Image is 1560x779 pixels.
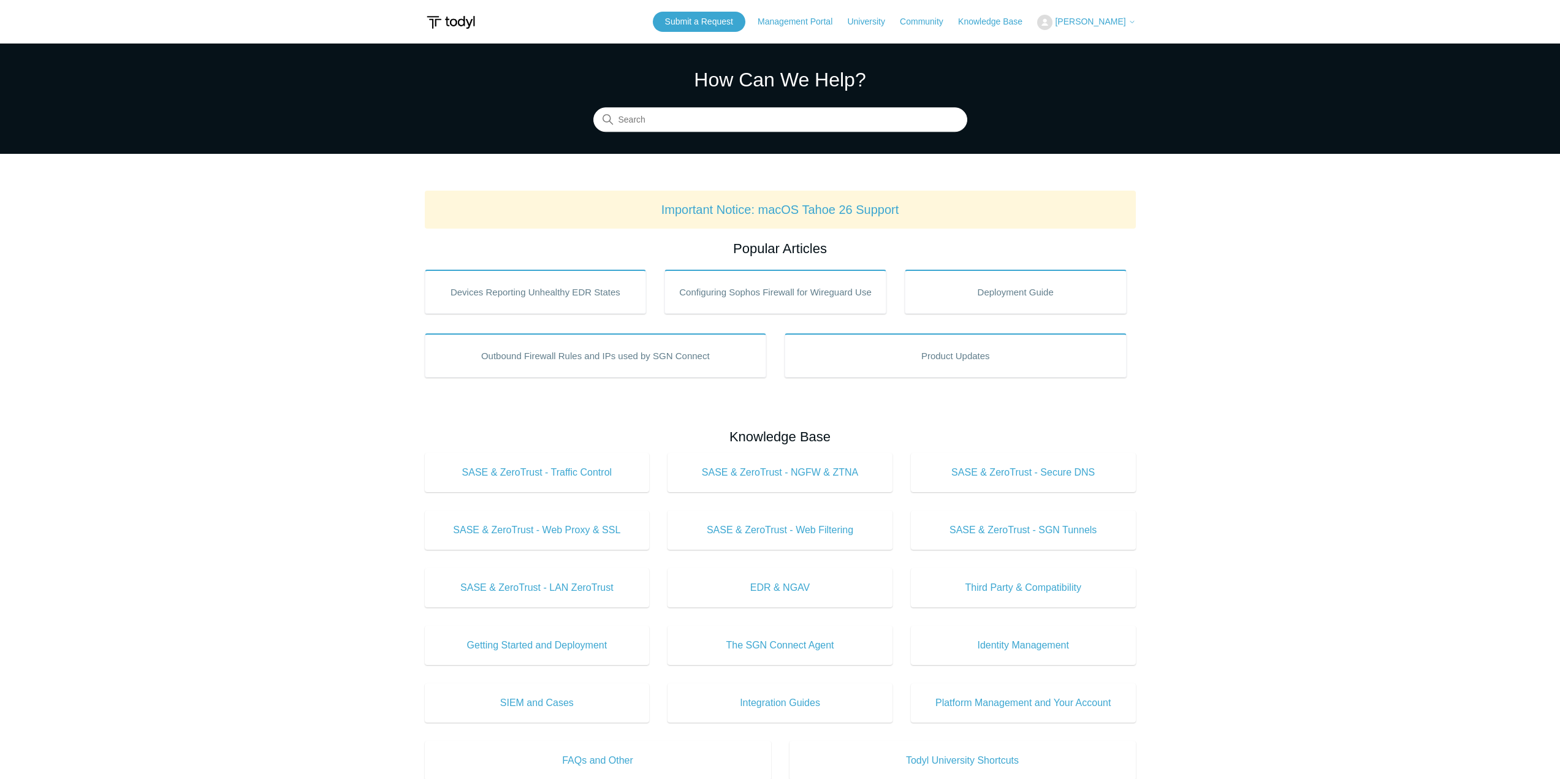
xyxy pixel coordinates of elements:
[686,465,874,480] span: SASE & ZeroTrust - NGFW & ZTNA
[661,203,899,216] a: Important Notice: macOS Tahoe 26 Support
[668,511,892,550] a: SASE & ZeroTrust - Web Filtering
[929,696,1117,710] span: Platform Management and Your Account
[686,523,874,538] span: SASE & ZeroTrust - Web Filtering
[900,15,956,28] a: Community
[905,270,1127,314] a: Deployment Guide
[425,683,650,723] a: SIEM and Cases
[686,580,874,595] span: EDR & NGAV
[425,270,647,314] a: Devices Reporting Unhealthy EDR States
[668,568,892,607] a: EDR & NGAV
[1055,17,1125,26] span: [PERSON_NAME]
[425,238,1136,259] h2: Popular Articles
[443,638,631,653] span: Getting Started and Deployment
[443,465,631,480] span: SASE & ZeroTrust - Traffic Control
[593,108,967,132] input: Search
[425,511,650,550] a: SASE & ZeroTrust - Web Proxy & SSL
[664,270,886,314] a: Configuring Sophos Firewall for Wireguard Use
[668,626,892,665] a: The SGN Connect Agent
[686,638,874,653] span: The SGN Connect Agent
[929,465,1117,480] span: SASE & ZeroTrust - Secure DNS
[425,333,767,378] a: Outbound Firewall Rules and IPs used by SGN Connect
[758,15,845,28] a: Management Portal
[911,511,1136,550] a: SASE & ZeroTrust - SGN Tunnels
[443,523,631,538] span: SASE & ZeroTrust - Web Proxy & SSL
[668,453,892,492] a: SASE & ZeroTrust - NGFW & ZTNA
[911,568,1136,607] a: Third Party & Compatibility
[653,12,745,32] a: Submit a Request
[593,65,967,94] h1: How Can We Help?
[443,753,753,768] span: FAQs and Other
[425,453,650,492] a: SASE & ZeroTrust - Traffic Control
[958,15,1035,28] a: Knowledge Base
[911,453,1136,492] a: SASE & ZeroTrust - Secure DNS
[425,427,1136,447] h2: Knowledge Base
[847,15,897,28] a: University
[785,333,1127,378] a: Product Updates
[425,11,477,34] img: Todyl Support Center Help Center home page
[929,638,1117,653] span: Identity Management
[808,753,1117,768] span: Todyl University Shortcuts
[911,626,1136,665] a: Identity Management
[929,523,1117,538] span: SASE & ZeroTrust - SGN Tunnels
[443,696,631,710] span: SIEM and Cases
[668,683,892,723] a: Integration Guides
[929,580,1117,595] span: Third Party & Compatibility
[686,696,874,710] span: Integration Guides
[1037,15,1135,30] button: [PERSON_NAME]
[911,683,1136,723] a: Platform Management and Your Account
[425,568,650,607] a: SASE & ZeroTrust - LAN ZeroTrust
[425,626,650,665] a: Getting Started and Deployment
[443,580,631,595] span: SASE & ZeroTrust - LAN ZeroTrust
